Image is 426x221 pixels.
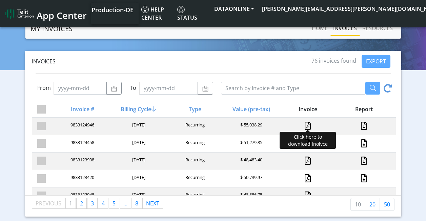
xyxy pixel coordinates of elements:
[37,9,87,22] span: App Center
[362,55,390,68] button: EXPORT
[166,139,223,148] div: Recurring
[141,6,164,21] span: Help center
[166,157,223,166] div: Recurring
[223,192,279,201] div: $ 48,886.75
[330,21,360,35] a: INVOICES
[223,139,279,148] div: $ 51,279.85
[141,6,149,13] img: knowledge.svg
[309,21,330,35] a: Home
[380,198,394,211] a: 50
[32,58,56,65] span: Invoices
[110,174,166,183] div: [DATE]
[335,105,391,113] div: Report
[110,122,166,131] div: [DATE]
[54,122,110,131] div: 9833124946
[110,192,166,201] div: [DATE]
[91,200,94,207] span: 3
[311,57,356,64] span: 76 invoices found
[110,157,166,166] div: [DATE]
[223,157,279,166] div: $ 48,483.40
[54,82,107,95] input: yyyy-mm-dd
[92,6,134,14] span: Production-DE
[223,122,279,131] div: $ 55,038.29
[111,86,117,92] img: calendar.svg
[139,3,175,24] a: Help center
[110,139,166,148] div: [DATE]
[102,200,105,207] span: 4
[166,122,223,131] div: Recurring
[36,200,61,207] span: Previous
[110,105,166,113] div: Billing Cycle
[221,82,365,95] input: Search by Invoice # and Type
[113,200,116,207] span: 5
[280,132,336,149] div: Click here to download inoivce
[54,192,110,201] div: 9833122948
[365,198,380,211] a: 20
[54,139,110,148] div: 9833124458
[143,198,163,208] a: Next page
[91,3,133,16] a: Your current platform instance
[210,3,258,15] button: DATAONLINE
[31,22,73,36] a: MY INVOICES
[223,105,279,113] div: Value (pre-tax)
[130,84,136,92] label: To
[166,174,223,183] div: Recurring
[279,105,335,113] div: Invoice
[54,105,110,113] div: Invoice #
[135,200,138,207] span: 8
[54,174,110,183] div: 9833123420
[177,6,185,13] img: status.svg
[123,200,127,207] span: ...
[202,86,208,92] img: calendar.svg
[175,3,210,24] a: Status
[69,200,72,207] span: 1
[360,21,395,35] a: RESOURCES
[5,8,34,19] img: logo-telit-cinterion-gw-new.png
[54,157,110,166] div: 9833123938
[139,82,198,95] input: yyyy-mm-dd
[223,174,279,183] div: $ 50,739.97
[80,200,83,207] span: 2
[166,105,223,113] div: Type
[37,84,51,92] label: From
[5,6,86,21] a: App Center
[177,6,197,21] span: Status
[32,198,163,209] ul: Pagination
[166,192,223,201] div: Recurring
